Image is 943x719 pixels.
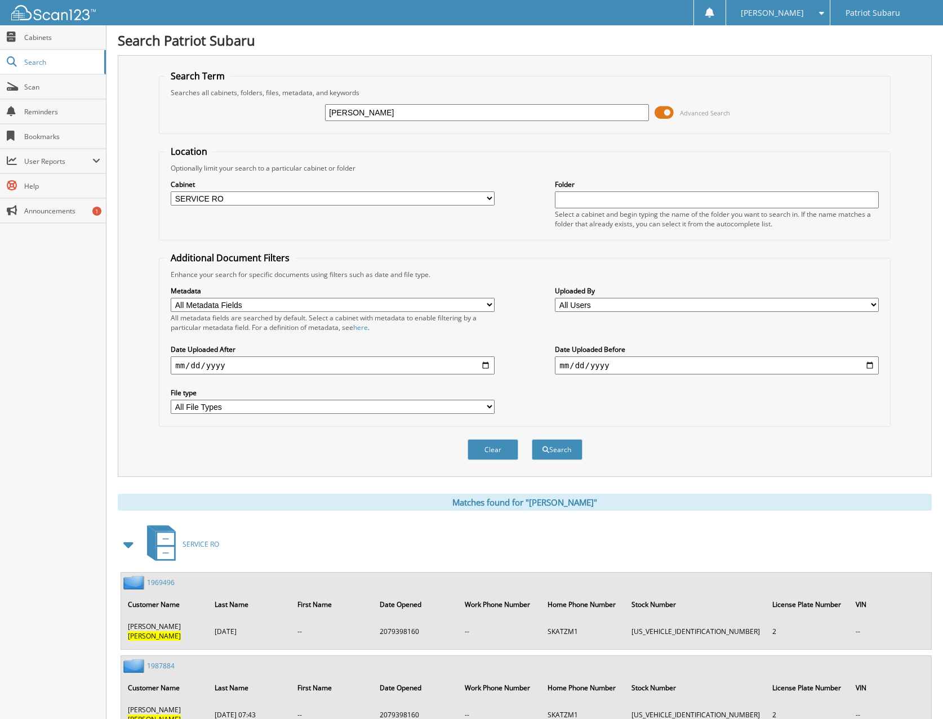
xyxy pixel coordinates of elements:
[24,206,100,216] span: Announcements
[24,107,100,117] span: Reminders
[353,323,368,332] a: here
[626,676,766,699] th: Stock Number
[767,676,849,699] th: License Plate Number
[626,593,766,616] th: Stock Number
[374,617,458,645] td: 2079398160
[165,252,295,264] legend: Additional Document Filters
[24,33,100,42] span: Cabinets
[171,356,494,374] input: start
[147,578,175,587] a: 1969496
[767,593,849,616] th: License Plate Number
[165,145,213,158] legend: Location
[24,82,100,92] span: Scan
[209,676,291,699] th: Last Name
[24,157,92,166] span: User Reports
[850,617,930,645] td: --
[542,617,625,645] td: SKATZM1
[140,522,219,566] a: SERVICE RO
[171,388,494,398] label: File type
[183,539,219,549] span: SERVICE RO
[118,494,932,511] div: Matches found for "[PERSON_NAME]"
[846,10,900,16] span: Patriot Subaru
[123,659,147,673] img: folder2.png
[468,439,518,460] button: Clear
[24,181,100,191] span: Help
[165,163,884,173] div: Optionally limit your search to a particular cabinet or folder
[850,676,930,699] th: VIN
[171,180,494,189] label: Cabinet
[626,617,766,645] td: [US_VEHICLE_IDENTIFICATION_NUMBER]
[292,617,373,645] td: --
[165,88,884,97] div: Searches all cabinets, folders, files, metadata, and keywords
[165,270,884,279] div: Enhance your search for specific documents using filters such as date and file type.
[122,593,208,616] th: Customer Name
[92,207,101,216] div: 1
[209,593,291,616] th: Last Name
[24,132,100,141] span: Bookmarks
[459,676,541,699] th: Work Phone Number
[459,617,541,645] td: --
[555,345,878,354] label: Date Uploaded Before
[171,286,494,296] label: Metadata
[292,593,373,616] th: First Name
[542,676,625,699] th: Home Phone Number
[128,631,181,641] span: [PERSON_NAME]
[171,345,494,354] label: Date Uploaded After
[292,676,373,699] th: First Name
[532,439,582,460] button: Search
[850,593,930,616] th: VIN
[122,617,208,645] td: [PERSON_NAME]
[459,593,541,616] th: Work Phone Number
[165,70,230,82] legend: Search Term
[11,5,96,20] img: scan123-logo-white.svg
[24,57,99,67] span: Search
[171,313,494,332] div: All metadata fields are searched by default. Select a cabinet with metadata to enable filtering b...
[147,661,175,671] a: 1987884
[767,617,849,645] td: 2
[118,31,932,50] h1: Search Patriot Subaru
[555,356,878,374] input: end
[555,286,878,296] label: Uploaded By
[123,575,147,590] img: folder2.png
[542,593,625,616] th: Home Phone Number
[374,593,458,616] th: Date Opened
[374,676,458,699] th: Date Opened
[209,617,291,645] td: [DATE]
[555,209,878,229] div: Select a cabinet and begin typing the name of the folder you want to search in. If the name match...
[555,180,878,189] label: Folder
[741,10,804,16] span: [PERSON_NAME]
[122,676,208,699] th: Customer Name
[680,109,730,117] span: Advanced Search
